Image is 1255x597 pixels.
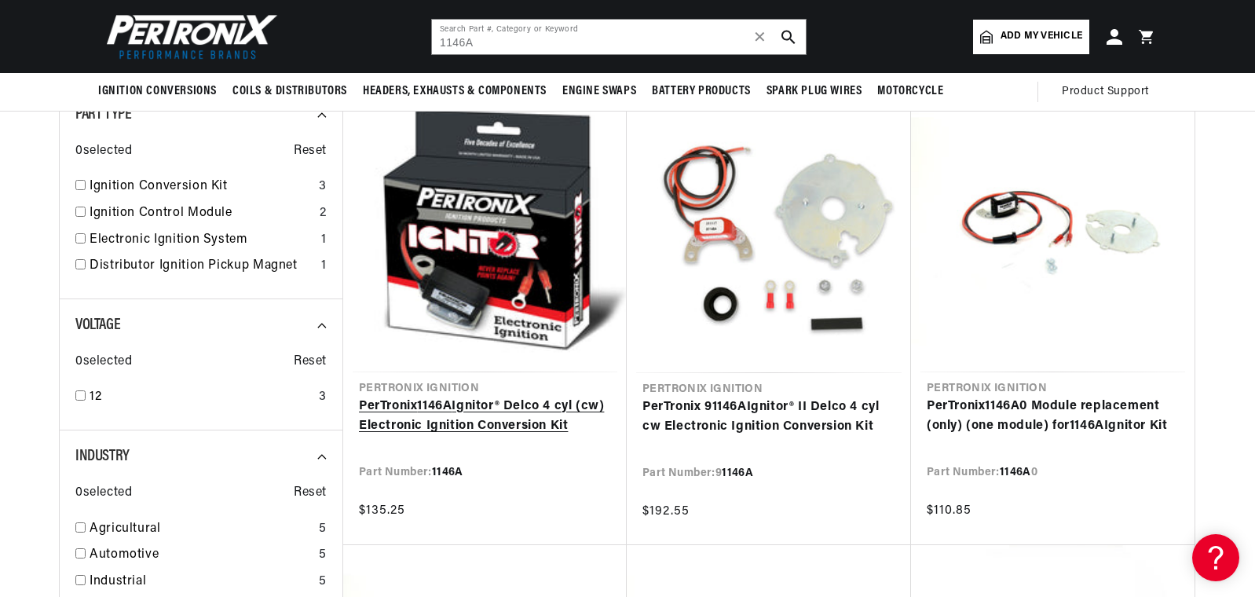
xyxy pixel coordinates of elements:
summary: Coils & Distributors [225,73,355,110]
span: 0 selected [75,141,132,162]
a: PerTronix1146AIgnitor® Delco 4 cyl (cw) Electronic Ignition Conversion Kit [359,397,611,437]
a: Add my vehicle [973,20,1089,54]
span: Ignition Conversions [98,83,217,100]
summary: Battery Products [644,73,759,110]
span: Add my vehicle [1001,29,1082,44]
a: Automotive [90,545,313,566]
div: 2 [320,203,327,224]
span: Reset [294,352,327,372]
a: PerTronix1146A0 Module replacement (only) (one module) for1146AIgnitor Kit [927,397,1179,437]
span: 0 selected [75,483,132,504]
div: 5 [319,572,327,592]
a: 12 [90,387,313,408]
span: Motorcycle [877,83,943,100]
a: Ignition Control Module [90,203,313,224]
summary: Ignition Conversions [98,73,225,110]
input: Search Part #, Category or Keyword [432,20,806,54]
a: Ignition Conversion Kit [90,177,313,197]
span: Battery Products [652,83,751,100]
span: Spark Plug Wires [767,83,862,100]
div: 3 [319,387,327,408]
span: Headers, Exhausts & Components [363,83,547,100]
a: Agricultural [90,519,313,540]
summary: Product Support [1062,73,1157,111]
div: 5 [319,545,327,566]
span: Industry [75,449,130,464]
a: Distributor Ignition Pickup Magnet [90,256,315,277]
summary: Spark Plug Wires [759,73,870,110]
summary: Engine Swaps [554,73,644,110]
span: Part Type [75,107,131,123]
a: Industrial [90,572,313,592]
button: search button [771,20,806,54]
span: Engine Swaps [562,83,636,100]
div: 1 [321,230,327,251]
img: Pertronix [98,9,279,64]
div: 3 [319,177,327,197]
a: PerTronix 91146AIgnitor® II Delco 4 cyl cw Electronic Ignition Conversion Kit [642,397,895,438]
span: Voltage [75,317,120,333]
summary: Headers, Exhausts & Components [355,73,554,110]
span: Reset [294,483,327,504]
span: 0 selected [75,352,132,372]
div: 5 [319,519,327,540]
div: 1 [321,256,327,277]
a: Electronic Ignition System [90,230,315,251]
span: Coils & Distributors [232,83,347,100]
summary: Motorcycle [869,73,951,110]
span: Product Support [1062,83,1149,101]
span: Reset [294,141,327,162]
